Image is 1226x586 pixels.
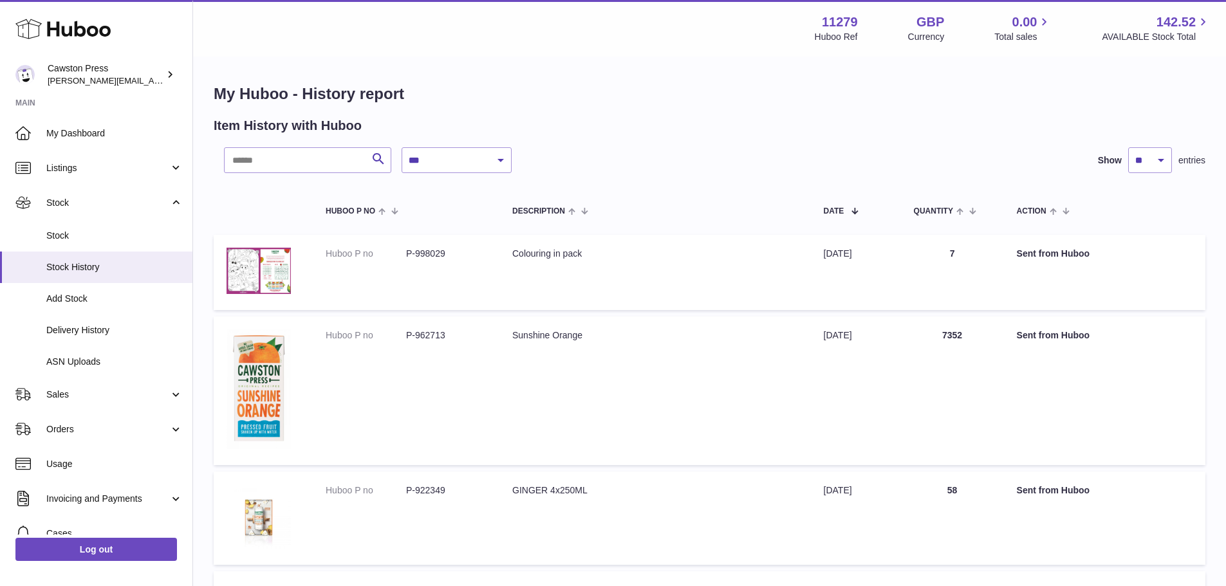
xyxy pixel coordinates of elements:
[1017,330,1090,340] strong: Sent from Huboo
[46,423,169,435] span: Orders
[406,248,487,260] dd: P-998029
[811,472,901,565] td: [DATE]
[1017,248,1090,259] strong: Sent from Huboo
[326,329,406,342] dt: Huboo P no
[914,207,953,215] span: Quantity
[901,235,1004,310] td: 7
[406,329,487,342] dd: P-962713
[46,197,169,209] span: Stock
[326,484,406,497] dt: Huboo P no
[326,248,406,260] dt: Huboo P no
[499,316,811,466] td: Sunshine Orange
[48,62,163,87] div: Cawston Press
[46,293,183,305] span: Add Stock
[1017,207,1046,215] span: Action
[994,31,1052,43] span: Total sales
[815,31,858,43] div: Huboo Ref
[822,14,858,31] strong: 11279
[908,31,945,43] div: Currency
[214,117,362,134] h2: Item History with Huboo
[46,389,169,401] span: Sales
[499,472,811,565] td: GINGER 4x250ML
[1012,14,1037,31] span: 0.00
[48,75,327,86] span: [PERSON_NAME][EMAIL_ADDRESS][PERSON_NAME][DOMAIN_NAME]
[512,207,565,215] span: Description
[811,235,901,310] td: [DATE]
[46,127,183,140] span: My Dashboard
[46,261,183,273] span: Stock History
[46,162,169,174] span: Listings
[994,14,1052,43] a: 0.00 Total sales
[1098,154,1122,167] label: Show
[15,65,35,84] img: thomas.carson@cawstonpress.com
[1156,14,1196,31] span: 142.52
[824,207,844,215] span: Date
[1102,31,1211,43] span: AVAILABLE Stock Total
[227,484,291,549] img: 1702984655.jpg
[46,527,183,540] span: Cases
[901,472,1004,565] td: 58
[406,484,487,497] dd: P-922349
[499,235,811,310] td: Colouring in pack
[227,248,291,294] img: 1721298242.jpg
[916,14,944,31] strong: GBP
[46,493,169,505] span: Invoicing and Payments
[326,207,375,215] span: Huboo P no
[15,538,177,561] a: Log out
[1178,154,1205,167] span: entries
[811,316,901,466] td: [DATE]
[1102,14,1211,43] a: 142.52 AVAILABLE Stock Total
[46,230,183,242] span: Stock
[214,84,1205,104] h1: My Huboo - History report
[901,316,1004,466] td: 7352
[227,329,291,450] img: 1709833080.png
[46,324,183,336] span: Delivery History
[1017,485,1090,495] strong: Sent from Huboo
[46,458,183,470] span: Usage
[46,356,183,368] span: ASN Uploads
